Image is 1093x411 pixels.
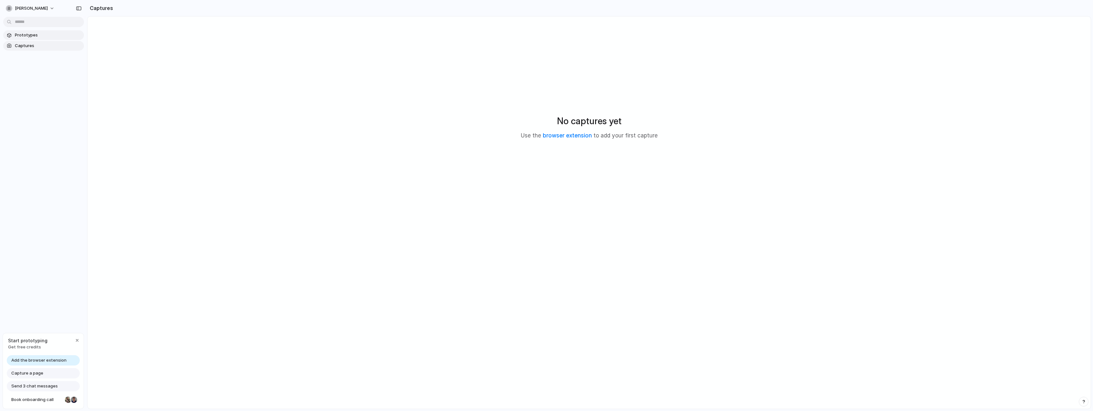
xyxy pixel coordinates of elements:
span: Get free credits [8,344,47,350]
a: Prototypes [3,30,84,40]
span: Add the browser extension [11,357,67,364]
span: Book onboarding call [11,396,62,403]
p: Use the to add your first capture [521,132,658,140]
div: Christian Iacullo [70,396,78,404]
span: Start prototyping [8,337,47,344]
a: Book onboarding call [7,395,80,405]
a: Captures [3,41,84,51]
button: [PERSON_NAME] [3,3,58,14]
div: Nicole Kubica [64,396,72,404]
span: Captures [15,43,81,49]
span: Send 3 chat messages [11,383,58,389]
span: Prototypes [15,32,81,38]
span: [PERSON_NAME] [15,5,48,12]
h2: No captures yet [557,114,622,128]
h2: Captures [87,4,113,12]
a: browser extension [543,132,592,139]
span: Capture a page [11,370,43,376]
